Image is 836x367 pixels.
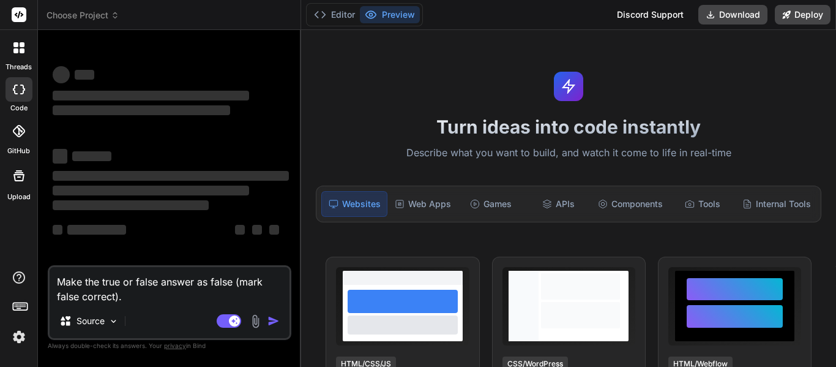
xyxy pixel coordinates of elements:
p: Describe what you want to build, and watch it come to life in real-time [308,145,829,161]
textarea: Make the true or false answer as false (mark false correct). [50,267,289,304]
div: Games [458,191,523,217]
span: ‌ [53,91,249,100]
button: Editor [309,6,360,23]
label: code [10,103,28,113]
img: settings [9,327,29,347]
div: Websites [321,191,387,217]
span: ‌ [67,225,126,235]
div: Tools [670,191,735,217]
button: Download [698,5,767,25]
h1: Turn ideas into code instantly [308,116,829,138]
img: Pick Models [108,316,119,327]
span: ‌ [53,225,62,235]
span: ‌ [72,151,111,161]
div: Discord Support [610,5,691,25]
span: ‌ [53,66,70,83]
img: icon [267,315,280,327]
span: ‌ [53,200,209,210]
div: Web Apps [390,191,456,217]
label: threads [6,62,32,72]
span: Choose Project [47,9,119,21]
span: ‌ [252,225,262,235]
button: Preview [360,6,420,23]
button: Deploy [775,5,830,25]
span: ‌ [53,105,230,115]
span: ‌ [53,186,249,195]
div: Components [593,191,668,217]
span: ‌ [269,225,279,235]
span: ‌ [235,225,245,235]
span: ‌ [75,70,94,80]
p: Source [77,315,105,327]
div: APIs [526,191,591,217]
p: Always double-check its answers. Your in Bind [48,340,291,352]
label: Upload [7,192,31,202]
span: ‌ [53,149,67,164]
label: GitHub [7,146,30,156]
img: attachment [248,314,263,328]
span: privacy [164,342,186,349]
span: ‌ [53,171,289,181]
div: Internal Tools [737,191,816,217]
